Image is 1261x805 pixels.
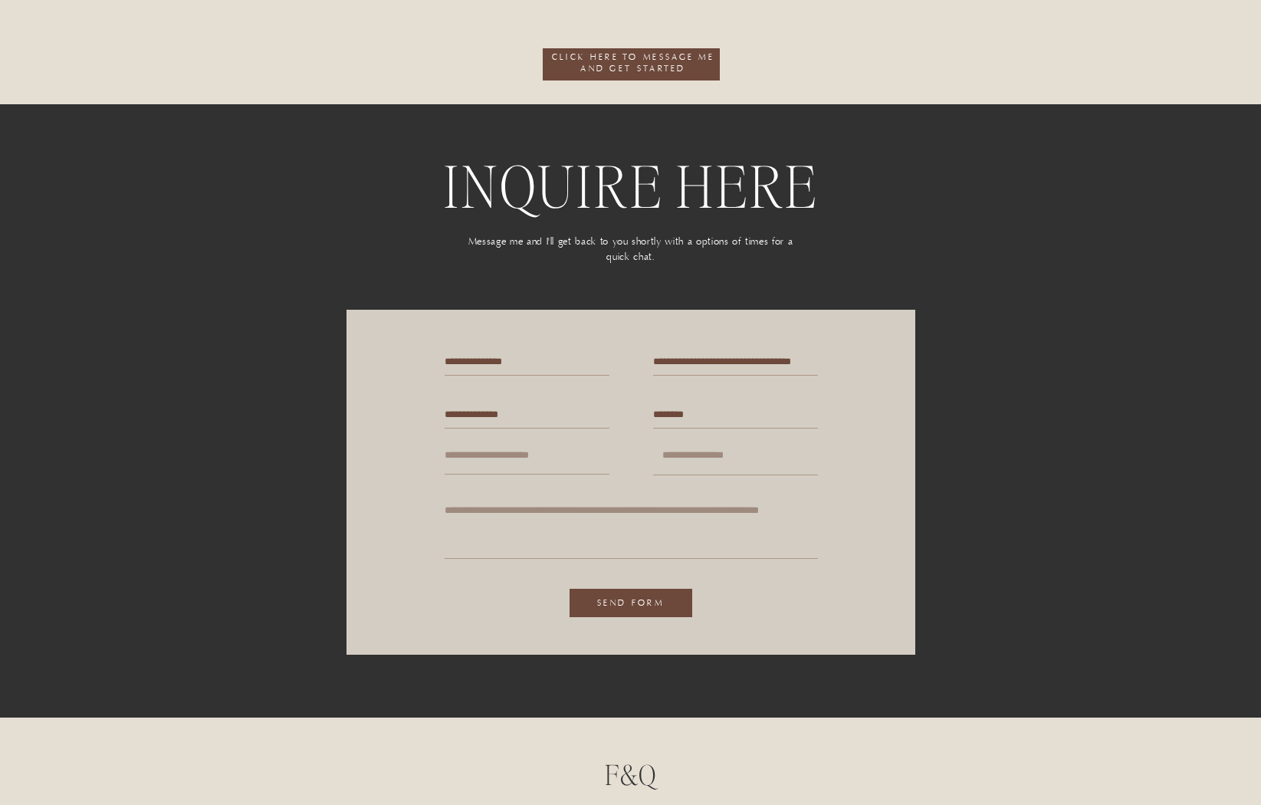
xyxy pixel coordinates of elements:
a: Send form [595,598,667,609]
h2: F&Q [505,758,757,798]
a: click here to message me and get started [547,52,720,77]
p: Message me and I'll get back to you shortly with a options of times for a quick chat. [458,235,803,303]
h2: Inquire here [208,156,1055,227]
